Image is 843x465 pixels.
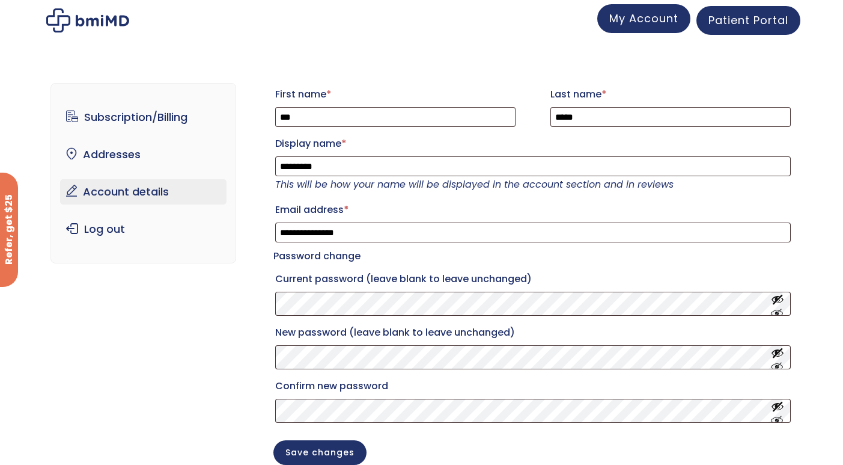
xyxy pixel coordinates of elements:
[771,346,784,369] button: Show password
[696,6,800,35] a: Patient Portal
[46,8,129,32] img: My account
[708,13,788,28] span: Patient Portal
[597,4,690,33] a: My Account
[275,85,516,104] label: First name
[550,85,791,104] label: Last name
[273,440,367,465] button: Save changes
[275,377,791,396] label: Confirm new password
[60,217,227,242] a: Log out
[60,142,227,167] a: Addresses
[771,400,784,422] button: Show password
[273,248,361,265] legend: Password change
[275,177,674,191] em: This will be how your name will be displayed in the account section and in reviews
[275,200,791,220] label: Email address
[609,11,678,26] span: My Account
[275,269,791,289] label: Current password (leave blank to leave unchanged)
[771,293,784,315] button: Show password
[275,323,791,342] label: New password (leave blank to leave unchanged)
[60,105,227,130] a: Subscription/Billing
[275,134,791,153] label: Display name
[50,83,236,263] nav: Account pages
[60,179,227,205] a: Account details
